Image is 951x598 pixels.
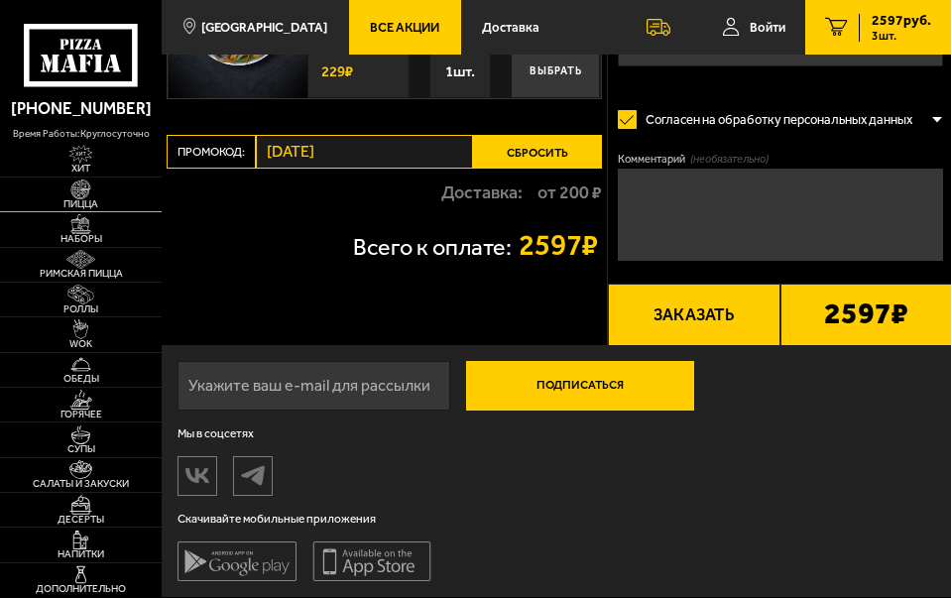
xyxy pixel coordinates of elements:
[618,101,931,138] label: Согласен на обработку персональных данных
[178,512,431,526] span: Скачивайте мобильные приложения
[473,135,602,169] button: Сбросить
[872,30,931,42] span: 3 шт.
[872,14,931,28] span: 2597 руб.
[353,236,512,259] p: Всего к оплате:
[234,458,272,493] img: tg
[441,183,523,201] p: Доставка:
[519,231,602,261] strong: 2597 ₽
[429,46,491,98] div: 1 шт.
[370,21,439,34] span: Все Акции
[178,426,431,440] span: Мы в соцсетях
[482,21,539,34] span: Доставка
[824,299,908,332] b: 2597 ₽
[608,284,779,347] button: Заказать
[750,21,785,34] span: Войти
[618,152,943,168] label: Комментарий
[316,55,371,89] strong: 229 ₽
[466,361,694,411] button: Подписаться
[511,46,600,98] button: Выбрать
[690,152,769,168] span: (необязательно)
[537,183,602,201] strong: от 200 ₽
[178,361,450,411] input: Укажите ваш e-mail для рассылки
[201,21,327,34] span: [GEOGRAPHIC_DATA]
[178,458,216,493] img: vk
[167,135,256,169] label: Промокод:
